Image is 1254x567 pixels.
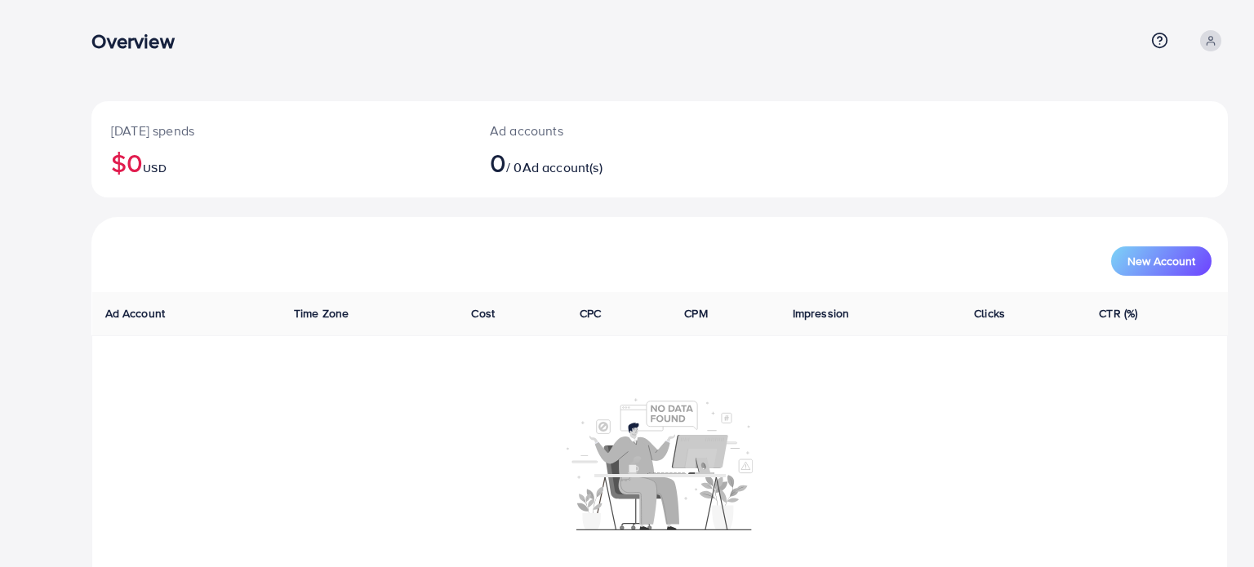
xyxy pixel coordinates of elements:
[567,396,753,530] img: No account
[793,305,850,321] span: Impression
[490,147,735,178] h2: / 0
[1127,255,1195,267] span: New Account
[490,144,506,181] span: 0
[471,305,495,321] span: Cost
[294,305,349,321] span: Time Zone
[111,147,451,178] h2: $0
[91,29,187,53] h3: Overview
[580,305,601,321] span: CPC
[684,305,707,321] span: CPM
[490,121,735,140] p: Ad accounts
[1099,305,1137,321] span: CTR (%)
[143,160,166,176] span: USD
[105,305,166,321] span: Ad Account
[111,121,451,140] p: [DATE] spends
[522,158,603,176] span: Ad account(s)
[1111,246,1212,276] button: New Account
[974,305,1005,321] span: Clicks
